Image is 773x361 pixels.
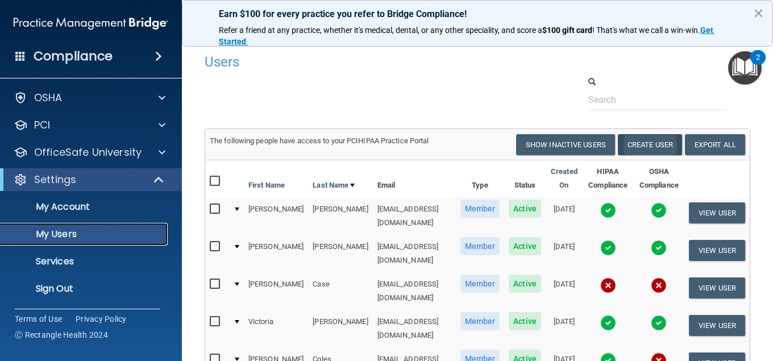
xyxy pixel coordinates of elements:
[756,57,760,72] div: 2
[15,313,62,325] a: Terms of Use
[651,202,667,218] img: tick.e7d51cea.svg
[546,197,583,235] td: [DATE]
[244,197,308,235] td: [PERSON_NAME]
[34,173,76,186] p: Settings
[685,134,745,155] a: Export All
[219,9,736,19] p: Earn $100 for every practice you refer to Bridge Compliance!
[651,240,667,256] img: tick.e7d51cea.svg
[600,240,616,256] img: tick.e7d51cea.svg
[634,160,684,197] th: OSHA Compliance
[210,136,429,145] span: The following people have access to your PCIHIPAA Practice Portal
[308,235,372,272] td: [PERSON_NAME]
[244,272,308,310] td: [PERSON_NAME]
[219,26,542,35] span: Refer a friend at any practice, whether it's medical, dental, or any other speciality, and score a
[248,179,285,192] a: First Name
[244,310,308,347] td: Victoria
[460,237,500,255] span: Member
[592,26,700,35] span: ! That's what we call a win-win.
[373,272,456,310] td: [EMAIL_ADDRESS][DOMAIN_NAME]
[509,275,541,293] span: Active
[651,315,667,331] img: tick.e7d51cea.svg
[373,160,456,197] th: Email
[689,315,745,336] button: View User
[509,237,541,255] span: Active
[689,202,745,223] button: View User
[244,235,308,272] td: [PERSON_NAME]
[460,275,500,293] span: Member
[600,277,616,293] img: cross.ca9f0e7f.svg
[689,277,745,298] button: View User
[689,240,745,261] button: View User
[546,310,583,347] td: [DATE]
[753,4,764,22] button: Close
[7,256,163,267] p: Services
[509,312,541,330] span: Active
[460,200,500,218] span: Member
[14,173,165,186] a: Settings
[509,200,541,218] span: Active
[308,272,372,310] td: Case
[550,165,578,192] a: Created On
[460,312,500,330] span: Member
[583,160,634,197] th: HIPAA Compliance
[14,12,168,35] img: PMB logo
[308,197,372,235] td: [PERSON_NAME]
[34,48,113,64] h4: Compliance
[14,91,165,105] a: OSHA
[600,202,616,218] img: tick.e7d51cea.svg
[76,313,127,325] a: Privacy Policy
[34,146,142,159] p: OfficeSafe University
[14,118,165,132] a: PCI
[600,315,616,331] img: tick.e7d51cea.svg
[7,283,163,294] p: Sign Out
[15,329,108,341] span: Ⓒ Rectangle Health 2024
[219,26,715,46] a: Get Started
[542,26,592,35] strong: $100 gift card
[14,146,165,159] a: OfficeSafe University
[7,201,163,213] p: My Account
[456,160,505,197] th: Type
[504,160,546,197] th: Status
[7,229,163,240] p: My Users
[588,89,728,110] input: Search
[651,277,667,293] img: cross.ca9f0e7f.svg
[373,310,456,347] td: [EMAIL_ADDRESS][DOMAIN_NAME]
[373,197,456,235] td: [EMAIL_ADDRESS][DOMAIN_NAME]
[373,235,456,272] td: [EMAIL_ADDRESS][DOMAIN_NAME]
[728,51,762,85] button: Open Resource Center, 2 new notifications
[618,134,682,155] button: Create User
[546,272,583,310] td: [DATE]
[205,55,516,69] h4: Users
[516,134,615,155] button: Show Inactive Users
[308,310,372,347] td: [PERSON_NAME]
[34,91,63,105] p: OSHA
[546,235,583,272] td: [DATE]
[34,118,50,132] p: PCI
[313,179,355,192] a: Last Name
